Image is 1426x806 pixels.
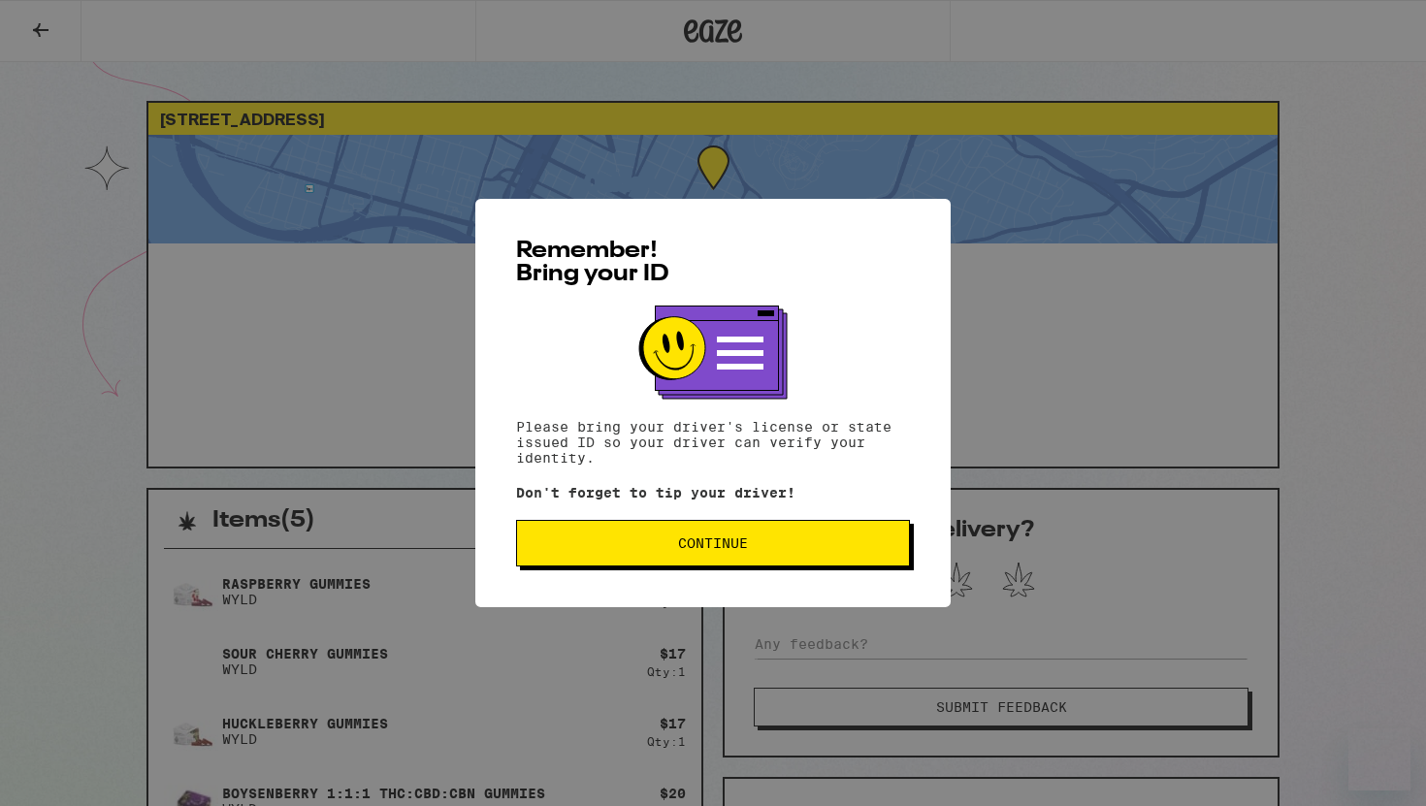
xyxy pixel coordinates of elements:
[678,536,748,550] span: Continue
[516,520,910,566] button: Continue
[1348,728,1410,790] iframe: Button to launch messaging window
[516,240,669,286] span: Remember! Bring your ID
[516,485,910,500] p: Don't forget to tip your driver!
[516,419,910,466] p: Please bring your driver's license or state issued ID so your driver can verify your identity.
